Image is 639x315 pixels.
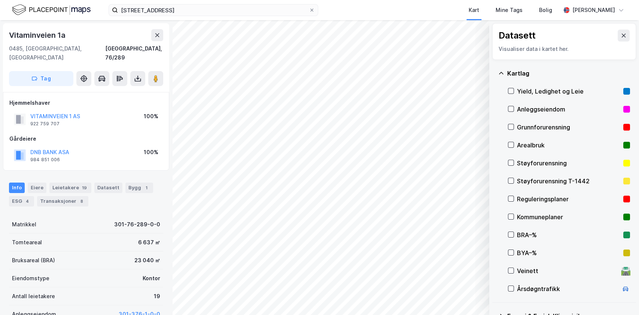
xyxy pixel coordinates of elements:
div: [GEOGRAPHIC_DATA], 76/289 [105,44,163,62]
div: Info [9,183,25,193]
div: 19 [154,292,160,301]
div: Vitaminveien 1a [9,29,67,41]
div: Eiendomstype [12,274,49,283]
div: Gårdeiere [9,134,163,143]
div: Arealbruk [517,141,620,150]
div: Grunnforurensning [517,123,620,132]
div: 1 [143,184,150,192]
div: Antall leietakere [12,292,55,301]
img: logo.f888ab2527a4732fd821a326f86c7f29.svg [12,3,91,16]
div: 984 851 006 [30,157,60,163]
div: Kart [469,6,479,15]
div: Bruksareal (BRA) [12,256,55,265]
div: 🛣️ [621,266,631,276]
div: Eiere [28,183,46,193]
div: Kontor [143,274,160,283]
input: Søk på adresse, matrikkel, gårdeiere, leietakere eller personer [118,4,309,16]
div: 23 040 ㎡ [134,256,160,265]
div: Hjemmelshaver [9,98,163,107]
div: Kartlag [507,69,630,78]
div: Mine Tags [496,6,523,15]
div: Transaksjoner [37,196,88,207]
div: 19 [80,184,88,192]
div: 6 637 ㎡ [138,238,160,247]
div: Matrikkel [12,220,36,229]
div: 301-76-289-0-0 [114,220,160,229]
div: Støyforurensning T-1442 [517,177,620,186]
div: [PERSON_NAME] [572,6,615,15]
div: Yield, Ledighet og Leie [517,87,620,96]
div: Kontrollprogram for chat [602,279,639,315]
div: Anleggseiendom [517,105,620,114]
div: 922 759 707 [30,121,60,127]
div: 4 [24,198,31,205]
div: Tomteareal [12,238,42,247]
div: Støyforurensning [517,159,620,168]
div: 100% [144,112,158,121]
div: Datasett [499,30,536,42]
div: BRA–% [517,230,620,239]
div: Leietakere [49,183,91,193]
div: BYA–% [517,248,620,257]
div: 8 [78,198,85,205]
iframe: Chat Widget [602,279,639,315]
div: 100% [144,148,158,157]
div: Bolig [539,6,552,15]
div: Veinett [517,266,618,275]
div: 0485, [GEOGRAPHIC_DATA], [GEOGRAPHIC_DATA] [9,44,105,62]
div: Kommuneplaner [517,212,620,221]
div: Årsdøgntrafikk [517,284,618,293]
div: ESG [9,196,34,207]
div: Bygg [125,183,153,193]
button: Tag [9,71,73,86]
div: Reguleringsplaner [517,195,620,204]
div: Datasett [94,183,122,193]
div: Visualiser data i kartet her. [499,45,630,53]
